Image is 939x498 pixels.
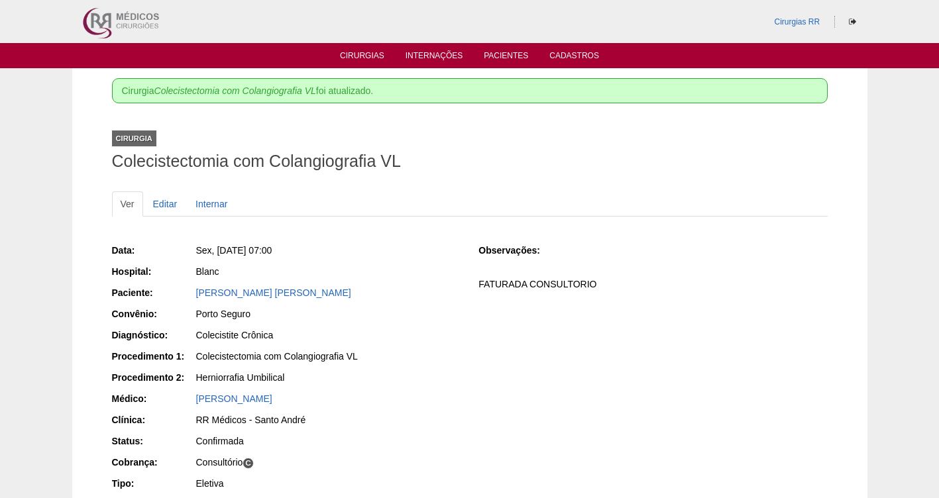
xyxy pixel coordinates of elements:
[112,350,195,363] div: Procedimento 1:
[154,85,316,96] em: Colecistectomia com Colangiografia VL
[112,477,195,490] div: Tipo:
[144,191,186,217] a: Editar
[112,328,195,342] div: Diagnóstico:
[196,456,461,469] div: Consultório
[484,51,528,64] a: Pacientes
[187,191,236,217] a: Internar
[112,307,195,321] div: Convênio:
[196,350,461,363] div: Colecistectomia com Colangiografia VL
[340,51,384,64] a: Cirurgias
[196,393,272,404] a: [PERSON_NAME]
[112,434,195,448] div: Status:
[112,78,828,103] div: Cirurgia foi atualizado.
[196,287,351,298] a: [PERSON_NAME] [PERSON_NAME]
[196,307,461,321] div: Porto Seguro
[196,477,461,490] div: Eletiva
[112,371,195,384] div: Procedimento 2:
[196,245,272,256] span: Sex, [DATE] 07:00
[196,328,461,342] div: Colecistite Crônica
[112,153,828,170] h1: Colecistectomia com Colangiografia VL
[478,278,827,291] p: FATURADA CONSULTORIO
[549,51,599,64] a: Cadastros
[112,265,195,278] div: Hospital:
[112,244,195,257] div: Data:
[849,18,856,26] i: Sair
[478,244,561,257] div: Observações:
[112,413,195,426] div: Clínica:
[112,130,156,146] div: Cirurgia
[112,191,143,217] a: Ver
[196,371,461,384] div: Herniorrafia Umbilical
[112,286,195,299] div: Paciente:
[774,17,820,26] a: Cirurgias RR
[196,413,461,426] div: RR Médicos - Santo André
[112,392,195,405] div: Médico:
[196,434,461,448] div: Confirmada
[196,265,461,278] div: Blanc
[112,456,195,469] div: Cobrança:
[243,458,254,469] span: C
[406,51,463,64] a: Internações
